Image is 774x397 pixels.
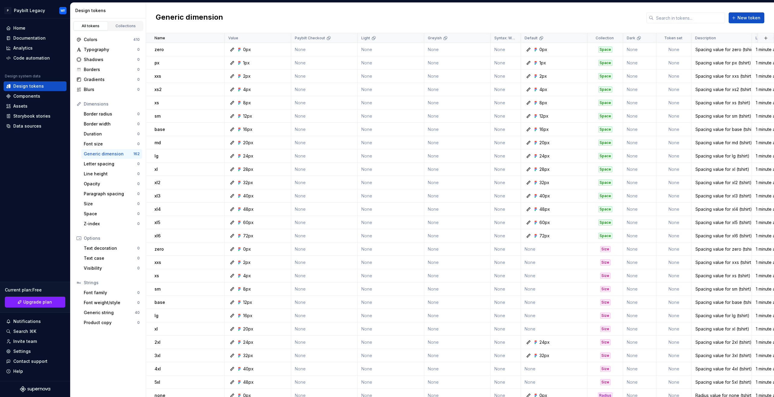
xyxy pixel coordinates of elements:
[4,347,67,356] a: Settings
[81,243,142,253] a: Text decoration0
[623,83,656,96] td: None
[74,85,142,94] a: Blurs0
[623,189,656,203] td: None
[692,206,751,212] div: Spacing value for xl4 (tshirt)
[84,191,137,197] div: Paragraph spacing
[13,55,50,61] div: Code automation
[692,100,751,106] div: Spacing value for xs (tshirt)
[154,36,165,41] p: Name
[13,113,50,119] div: Storybook stories
[137,290,140,295] div: 0
[539,153,550,159] div: 24px
[243,113,252,119] div: 12px
[81,189,142,199] a: Paragraph spacing0
[84,161,137,167] div: Letter spacing
[243,126,252,132] div: 16px
[81,199,142,209] a: Size0
[692,60,751,66] div: Spacing value for px (tshirt)
[137,132,140,136] div: 0
[154,180,161,186] p: xl2
[81,288,142,298] a: Font family0
[656,83,691,96] td: None
[13,25,25,31] div: Home
[291,189,358,203] td: None
[656,136,691,149] td: None
[74,55,142,64] a: Shadows0
[623,43,656,56] td: None
[243,86,251,93] div: 4px
[491,189,521,203] td: None
[4,33,67,43] a: Documentation
[84,111,137,117] div: Border radius
[4,327,67,336] button: Search ⌘K
[81,159,142,169] a: Letter spacing0
[13,368,23,374] div: Help
[358,136,424,149] td: None
[598,126,612,132] div: Space
[13,318,41,324] div: Notifications
[137,300,140,305] div: 0
[4,101,67,111] a: Assets
[656,149,691,163] td: None
[137,122,140,126] div: 0
[13,338,37,344] div: Invite team
[358,149,424,163] td: None
[598,153,612,159] div: Space
[424,163,491,176] td: None
[137,256,140,261] div: 0
[81,253,142,263] a: Text case0
[491,96,521,109] td: None
[75,8,143,14] div: Design tokens
[491,176,521,189] td: None
[598,140,612,146] div: Space
[424,83,491,96] td: None
[84,57,137,63] div: Shadows
[692,153,751,159] div: Spacing value for lg (tshirt)
[243,153,253,159] div: 24px
[291,43,358,56] td: None
[291,163,358,176] td: None
[154,126,165,132] p: base
[424,109,491,123] td: None
[74,35,142,44] a: Colors410
[137,142,140,146] div: 0
[137,246,140,251] div: 0
[491,203,521,216] td: None
[137,112,140,116] div: 0
[154,47,164,53] p: zero
[358,203,424,216] td: None
[1,4,69,17] button: PPaybilt LegacyWF
[133,151,140,156] div: 162
[81,139,142,149] a: Font size0
[291,203,358,216] td: None
[4,7,11,14] div: P
[154,153,158,159] p: lg
[491,123,521,136] td: None
[84,221,137,227] div: Z-index
[4,81,67,91] a: Design tokens
[656,43,691,56] td: None
[243,193,254,199] div: 40px
[74,65,142,74] a: Borders0
[598,60,612,66] div: Space
[243,100,251,106] div: 8px
[539,73,547,79] div: 2px
[81,219,142,229] a: Z-index0
[84,37,133,43] div: Colors
[4,121,67,131] a: Data sources
[4,111,67,121] a: Storybook stories
[84,201,137,207] div: Size
[154,220,160,226] p: xl5
[358,70,424,83] td: None
[598,166,612,172] div: Space
[13,328,36,334] div: Search ⌘K
[154,166,158,172] p: xl
[358,216,424,229] td: None
[358,96,424,109] td: None
[358,43,424,56] td: None
[424,70,491,83] td: None
[154,113,161,119] p: sm
[656,109,691,123] td: None
[656,216,691,229] td: None
[243,180,253,186] div: 32px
